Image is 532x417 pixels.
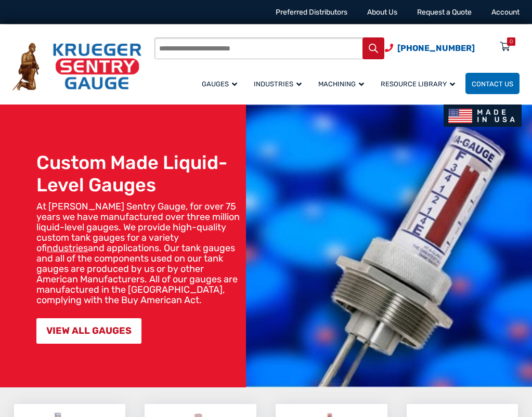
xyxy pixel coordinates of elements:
[246,105,532,387] img: bg_hero_bannerksentry
[374,71,465,96] a: Resource Library
[312,71,374,96] a: Machining
[417,8,472,17] a: Request a Quote
[202,80,237,88] span: Gauges
[36,151,241,196] h1: Custom Made Liquid-Level Gauges
[510,37,513,46] div: 0
[276,8,347,17] a: Preferred Distributors
[318,80,364,88] span: Machining
[491,8,520,17] a: Account
[472,80,513,88] span: Contact Us
[397,43,475,53] span: [PHONE_NUMBER]
[385,42,475,55] a: Phone Number (920) 434-8860
[367,8,397,17] a: About Us
[248,71,312,96] a: Industries
[254,80,302,88] span: Industries
[36,318,141,344] a: VIEW ALL GAUGES
[465,73,520,94] a: Contact Us
[444,105,522,127] img: Made In USA
[12,43,141,90] img: Krueger Sentry Gauge
[196,71,248,96] a: Gauges
[381,80,455,88] span: Resource Library
[47,242,88,254] a: industries
[36,201,241,305] p: At [PERSON_NAME] Sentry Gauge, for over 75 years we have manufactured over three million liquid-l...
